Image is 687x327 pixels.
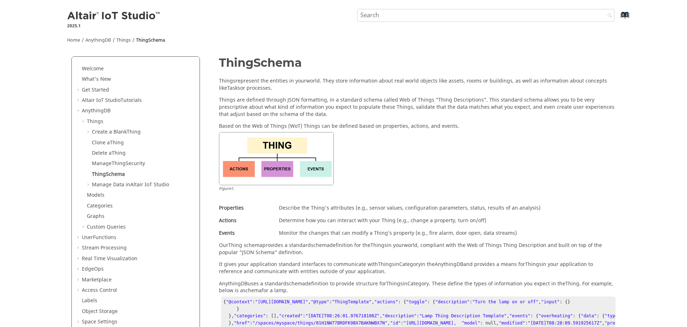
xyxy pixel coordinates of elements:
[92,149,126,157] a: Delete aThing
[264,205,541,214] dd: Describe the Thing's attributes (e.g., sensor values, configuration parameters, status, results o...
[76,244,82,252] span: Expand Stream Processing
[243,287,262,294] span: schema
[219,280,248,288] span: AnythingDB
[93,234,116,241] span: Functions
[399,261,421,268] span: Category
[82,75,111,83] a: What's New
[76,255,82,262] span: Expand Real Time Visualization
[219,186,234,192] span: Figure
[86,181,92,188] span: Expand Manage Data inAltair IoT Studio
[604,321,636,326] span: "properties"
[87,223,126,231] a: Custom Queries
[82,276,112,284] a: Marketplace
[76,276,82,284] span: Expand Marketplace
[82,265,104,273] a: EdgeOps
[306,77,320,85] span: world
[87,191,104,199] span: Models
[528,321,602,326] span: "[DATE]T08:28:09.591925617Z"
[112,149,126,157] span: Thing
[81,224,87,231] span: Expand Custom Queries
[136,37,148,43] span: Thing
[390,321,401,326] span: "id"
[234,313,266,318] span: "categories"
[311,242,330,249] span: schema
[87,212,104,220] a: Graphs
[605,313,621,318] span: "type"
[82,234,116,241] a: UserFunctions
[87,202,113,210] a: Categories
[81,118,87,125] span: Collapse Things
[419,313,506,318] span: "Lamp Thing Description Template"
[67,23,161,29] p: 2025.1
[130,181,169,188] span: Altair IoT Studio
[219,132,334,185] img: w3c_diagram.png
[86,129,92,136] span: Expand Create a BlankThing
[233,186,234,192] span: .
[219,123,616,197] div: Based on the Web of Things (WoT) Things can be defined based on properties, actions, and events.
[357,9,615,22] input: Search query
[378,261,394,268] span: Things
[219,201,264,214] dt: Properties
[56,31,631,46] nav: Tools
[435,261,463,268] span: AnythingDB
[255,299,308,304] span: "[URL][DOMAIN_NAME]"
[92,170,106,178] span: Thing
[598,9,618,23] button: Search
[127,128,141,136] span: Thing
[386,280,403,288] span: Things
[499,321,525,326] span: "modified"
[92,170,125,178] a: ThingSchema
[82,297,97,304] a: Labels
[472,299,538,304] span: "Turn the lamp on or off"
[92,181,169,188] a: Manage Data inAltair IoT Studio
[219,261,616,275] p: It gives your application standard interfaces to communicate with in in the and provides a means ...
[509,313,531,318] span: "events"
[228,242,242,249] span: Thing
[264,217,486,226] dd: Determine how you can interact with your Thing (e.g., change a property, turn on/off)
[370,242,387,249] span: Things
[82,255,137,262] a: Real Time Visualization
[374,299,398,304] span: "actions"
[407,280,429,288] span: Category
[82,308,118,315] a: Object Storage
[219,226,264,239] dt: Events
[219,78,616,92] p: represent the entities in your . They store information about real world objects like assets, roo...
[219,214,264,226] dt: Actions
[219,97,616,118] p: Things are defined through JSON formatting, in a standard schema called Web of Things "Thing Desc...
[82,107,111,115] a: AnythingDB
[231,186,233,192] span: 1
[462,321,480,326] span: "model"
[76,266,82,273] span: Expand EdgeOps
[76,318,82,326] span: Expand Space Settings
[67,37,80,43] span: Home
[565,280,579,288] span: Thing
[76,234,82,241] span: Expand UserFunctions
[227,84,240,92] span: Tasks
[82,286,117,294] a: Access Control
[226,299,253,304] span: "@context"
[76,97,82,104] span: Expand Altair IoT StudioTutorials
[264,230,517,239] dd: Monitor the changes that can modify a Thing’s property (e.g., fire alarm, door open, data streams)
[581,313,597,318] span: "data"
[92,128,141,136] a: Create a BlankThing
[525,261,542,268] span: Things
[82,244,127,252] a: Stream Processing
[67,10,161,22] img: Altair IoT Studio
[234,321,250,326] span: "href"
[435,299,469,304] span: "description"
[116,37,131,43] a: Things
[406,299,427,304] span: "toggle"
[110,139,124,146] span: Thing
[252,321,387,326] span: "/spaces/myspace/things/01H1NW77BRDFK9BX7BAKNWBX7N"
[136,37,165,43] a: ThingSchema
[92,160,145,167] a: ManageThingSecurity
[279,313,303,318] span: "created"
[609,15,625,22] a: Go to index terms page
[382,313,417,318] span: "description"
[244,242,262,249] span: schema
[286,280,305,288] span: schema
[219,77,235,85] span: Things
[82,318,117,326] a: Space Settings
[87,118,103,125] a: Things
